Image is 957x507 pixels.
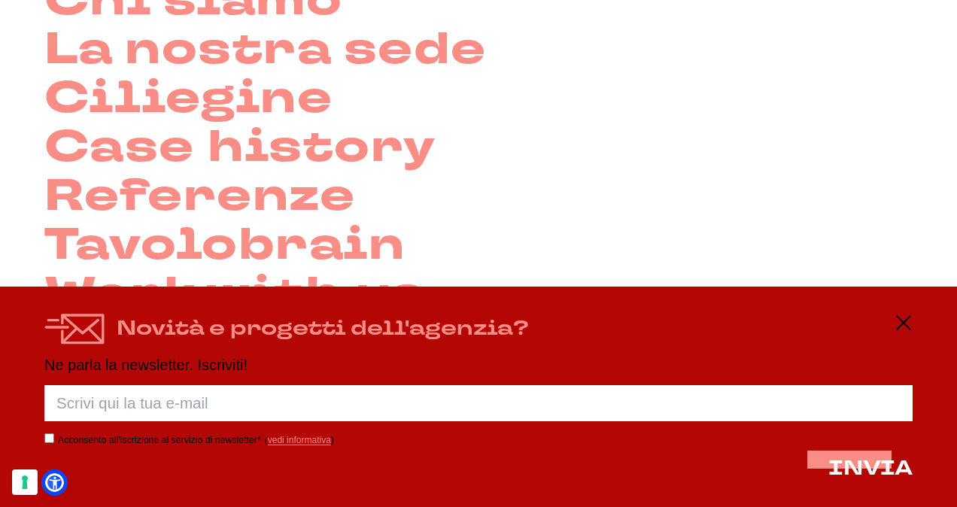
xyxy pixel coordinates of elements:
a: vedi informativa [268,435,331,445]
label: Acconsento all’iscrizione al servizio di newsletter* [58,435,261,445]
a: Work with us [44,270,426,319]
a: Case history [44,123,436,172]
button: INVIA [828,457,913,480]
a: Referenze [44,172,355,221]
a: Open Accessibility Menu [45,473,64,492]
input: Scrivi qui la tua e-mail [44,385,913,421]
a: Ciliegine [44,74,333,123]
a: La nostra sede [44,26,487,74]
span: INVIA [828,454,913,482]
p: Ne parla la newsletter. Iscriviti! [44,357,913,373]
button: Le tue preferenze relative al consenso per le tecnologie di tracciamento [12,469,38,495]
span: ( ) [265,435,334,445]
h4: Novità e progetti dell'agenzia? [117,314,529,345]
a: Tavolobrain [44,221,405,270]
